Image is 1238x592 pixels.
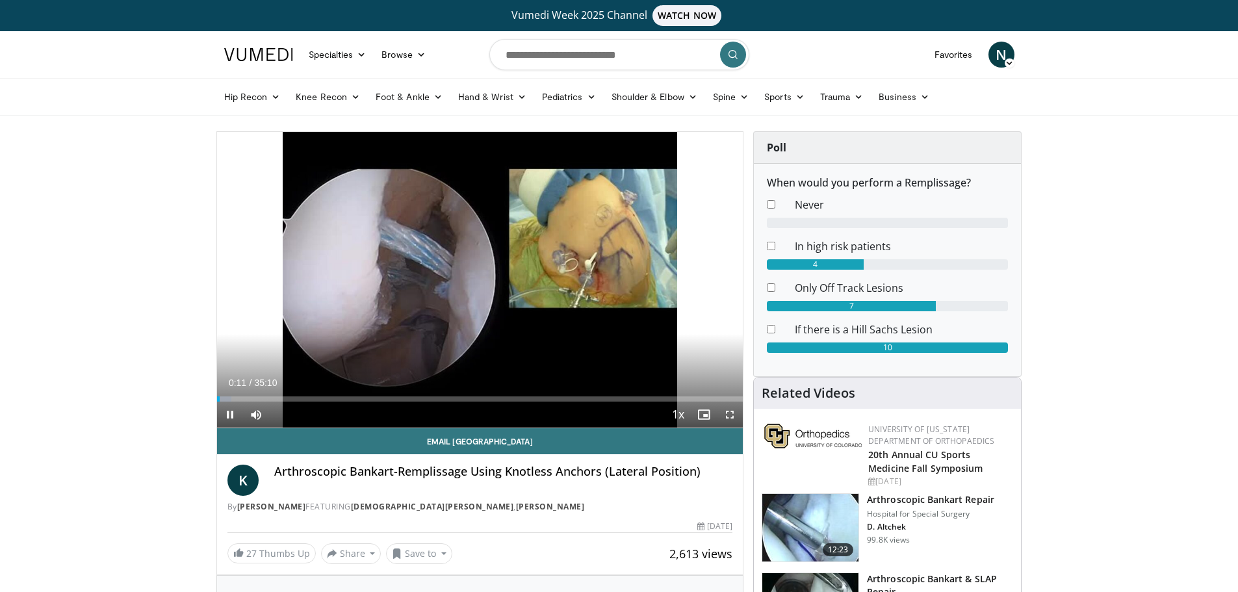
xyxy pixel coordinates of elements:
img: 355603a8-37da-49b6-856f-e00d7e9307d3.png.150x105_q85_autocrop_double_scale_upscale_version-0.2.png [764,424,862,448]
h6: When would you perform a Remplissage? [767,177,1008,189]
div: [DATE] [697,521,732,532]
a: University of [US_STATE] Department of Orthopaedics [868,424,994,446]
div: [DATE] [868,476,1011,487]
a: Specialties [301,42,374,68]
p: 99.8K views [867,535,910,545]
a: Browse [374,42,433,68]
a: Hip Recon [216,84,289,110]
a: N [988,42,1014,68]
span: 2,613 views [669,546,732,561]
div: Progress Bar [217,396,743,402]
a: 27 Thumbs Up [227,543,316,563]
button: Save to [386,543,452,564]
dd: Never [785,197,1018,212]
a: Hand & Wrist [450,84,534,110]
input: Search topics, interventions [489,39,749,70]
a: Email [GEOGRAPHIC_DATA] [217,428,743,454]
dd: In high risk patients [785,238,1018,254]
a: Spine [705,84,756,110]
a: [DEMOGRAPHIC_DATA][PERSON_NAME] [351,501,514,512]
h4: Related Videos [762,385,855,401]
span: WATCH NOW [652,5,721,26]
dd: Only Off Track Lesions [785,280,1018,296]
div: 10 [767,342,1008,353]
strong: Poll [767,140,786,155]
button: Enable picture-in-picture mode [691,402,717,428]
button: Playback Rate [665,402,691,428]
div: 7 [767,301,936,311]
button: Mute [243,402,269,428]
span: 0:11 [229,378,246,388]
span: 27 [246,547,257,560]
a: [PERSON_NAME] [237,501,306,512]
a: Sports [756,84,812,110]
p: D. Altchek [867,522,994,532]
button: Fullscreen [717,402,743,428]
p: Hospital for Special Surgery [867,509,994,519]
span: 12:23 [823,543,854,556]
a: [PERSON_NAME] [516,501,585,512]
a: Favorites [927,42,981,68]
dd: If there is a Hill Sachs Lesion [785,322,1018,337]
a: 12:23 Arthroscopic Bankart Repair Hospital for Special Surgery D. Altchek 99.8K views [762,493,1013,562]
button: Pause [217,402,243,428]
video-js: Video Player [217,132,743,428]
h3: Arthroscopic Bankart Repair [867,493,994,506]
img: VuMedi Logo [224,48,293,61]
span: 35:10 [254,378,277,388]
a: Shoulder & Elbow [604,84,705,110]
a: Foot & Ankle [368,84,450,110]
a: Business [871,84,937,110]
span: / [250,378,252,388]
a: Pediatrics [534,84,604,110]
a: Trauma [812,84,871,110]
button: Share [321,543,381,564]
div: By FEATURING , [227,501,733,513]
a: K [227,465,259,496]
img: 10039_3.png.150x105_q85_crop-smart_upscale.jpg [762,494,858,561]
h4: Arthroscopic Bankart-Remplissage Using Knotless Anchors (Lateral Position) [274,465,733,479]
a: 20th Annual CU Sports Medicine Fall Symposium [868,448,983,474]
a: Vumedi Week 2025 ChannelWATCH NOW [226,5,1012,26]
a: Knee Recon [288,84,368,110]
div: 4 [767,259,864,270]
